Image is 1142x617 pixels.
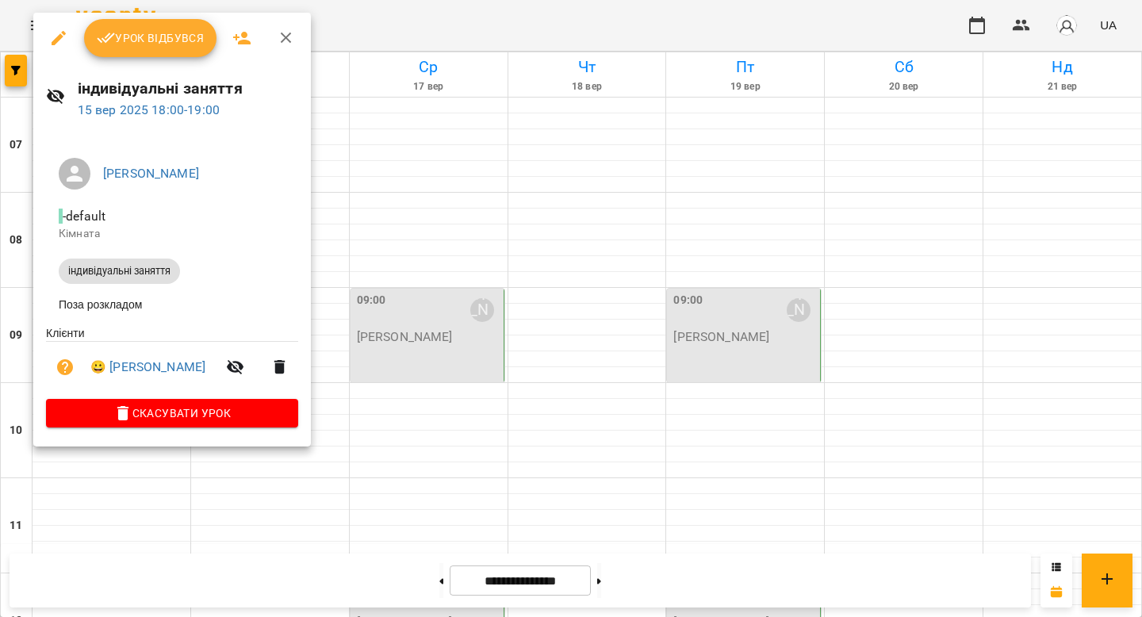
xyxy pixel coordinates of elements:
span: Урок відбувся [97,29,205,48]
p: Кімната [59,226,285,242]
span: - default [59,209,109,224]
span: Скасувати Урок [59,404,285,423]
h6: індивідуальні заняття [78,76,299,101]
button: Візит ще не сплачено. Додати оплату? [46,348,84,386]
a: 😀 [PERSON_NAME] [90,358,205,377]
ul: Клієнти [46,325,298,399]
button: Скасувати Урок [46,399,298,427]
span: індивідуальні заняття [59,264,180,278]
a: 15 вер 2025 18:00-19:00 [78,102,220,117]
button: Урок відбувся [84,19,217,57]
li: Поза розкладом [46,290,298,319]
a: [PERSON_NAME] [103,166,199,181]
